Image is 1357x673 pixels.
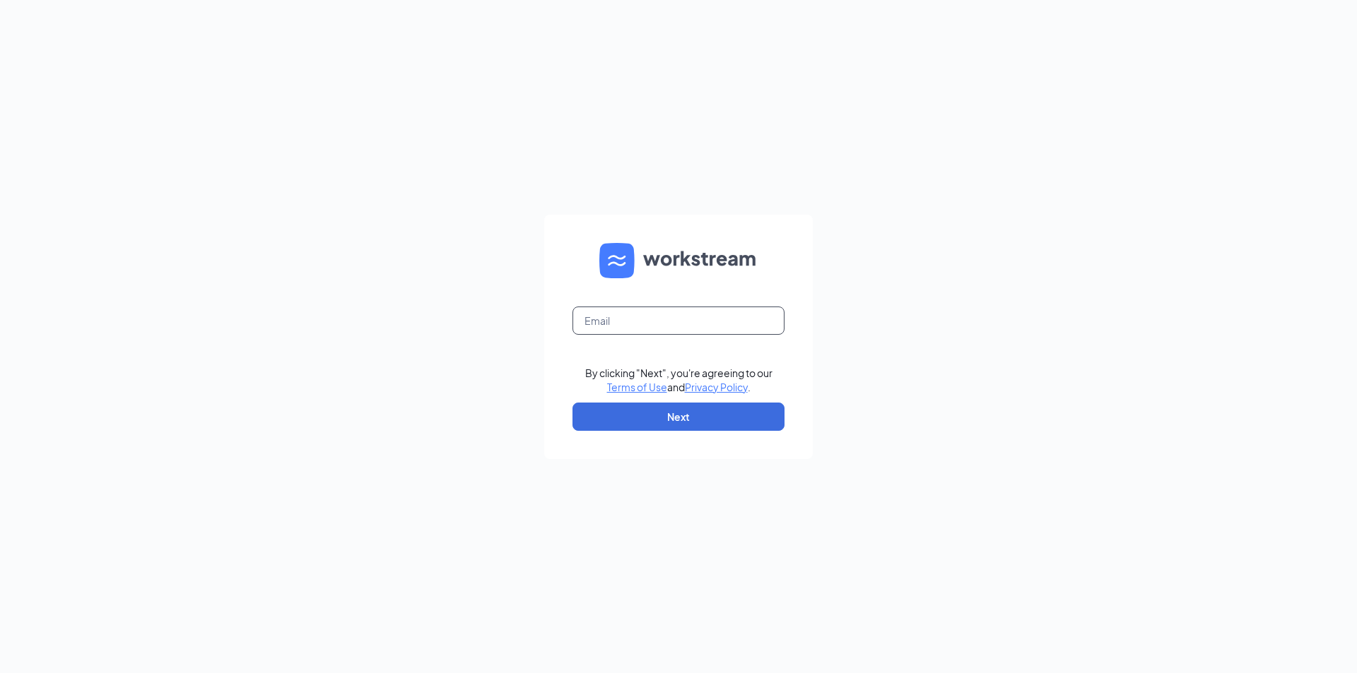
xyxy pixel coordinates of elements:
[572,403,785,431] button: Next
[585,366,773,394] div: By clicking "Next", you're agreeing to our and .
[572,306,785,335] input: Email
[599,243,758,278] img: WS logo and Workstream text
[685,381,748,393] a: Privacy Policy
[607,381,667,393] a: Terms of Use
